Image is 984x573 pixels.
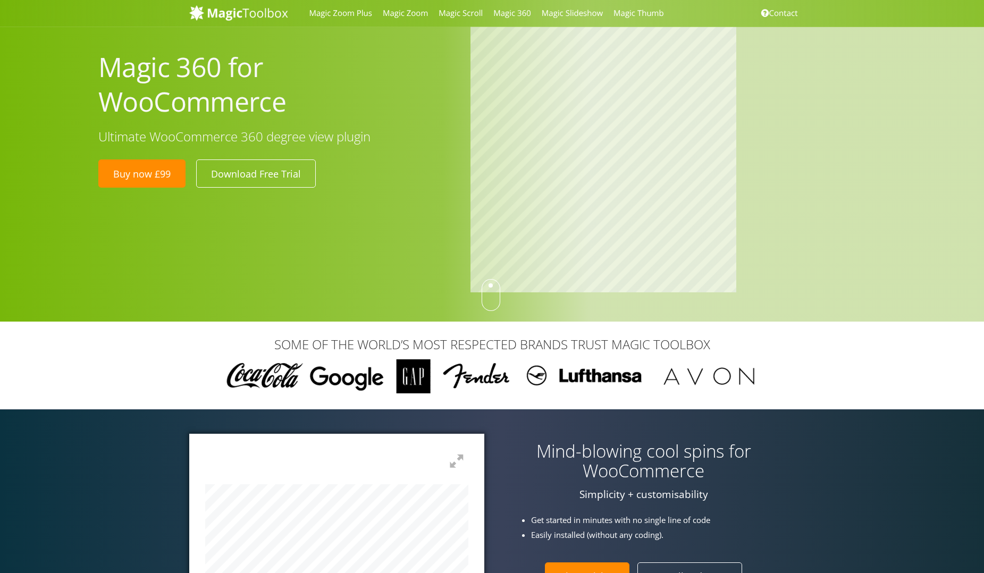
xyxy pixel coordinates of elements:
[98,130,455,144] h3: Ultimate WooCommerce 360 degree view plugin
[531,529,797,541] li: Easily installed (without any coding).
[98,159,186,187] a: Buy now £99
[189,5,288,21] img: MagicToolbox.com - Image tools for your website
[531,514,797,526] li: Get started in minutes with no single line of code
[98,50,455,119] h1: Magic 360 for WooCommerce
[500,442,787,481] h3: Mind-blowing cool spins for WooCommerce
[196,159,316,187] a: Download Free Trial
[189,338,795,351] h3: SOME OF THE WORLD’S MOST RESPECTED BRANDS TRUST MAGIC TOOLBOX
[500,488,787,501] p: Simplicity + customisability
[220,359,764,393] img: Magic Toolbox Customers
